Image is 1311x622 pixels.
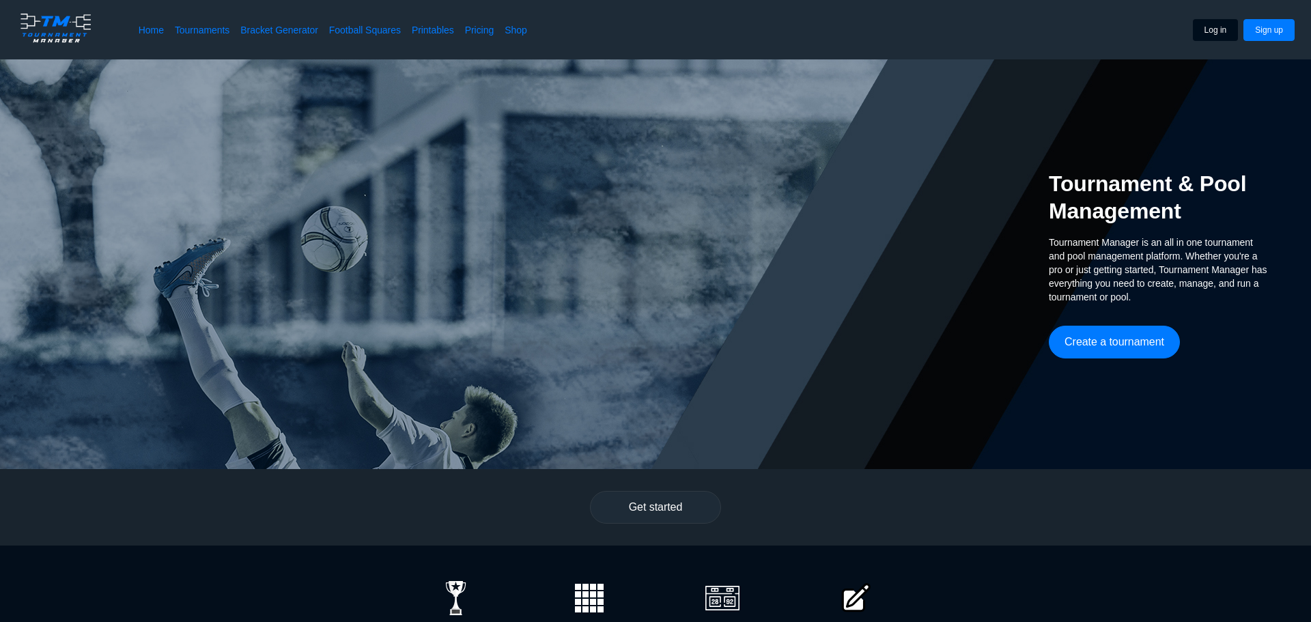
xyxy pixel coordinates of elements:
span: Tournament Manager is an all in one tournament and pool management platform. Whether you're a pro... [1049,236,1267,304]
a: Tournaments [175,23,229,37]
a: Pricing [465,23,494,37]
img: wCBcAAAAASUVORK5CYII= [572,581,606,615]
img: trophy.af1f162d0609cb352d9c6f1639651ff2.svg [439,581,473,615]
button: Log in [1193,19,1239,41]
img: logo.ffa97a18e3bf2c7d.png [16,11,95,45]
a: Bracket Generator [240,23,318,37]
button: Get started [590,491,721,524]
img: pencilsquare.0618cedfd402539dea291553dd6f4288.svg [838,581,873,615]
a: Shop [505,23,527,37]
a: Home [139,23,164,37]
a: Football Squares [329,23,401,37]
img: scoreboard.1e57393721357183ef9760dcff602ac4.svg [705,581,739,615]
a: Printables [412,23,454,37]
button: Sign up [1243,19,1295,41]
h2: Tournament & Pool Management [1049,170,1267,225]
button: Create a tournament [1049,326,1180,358]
